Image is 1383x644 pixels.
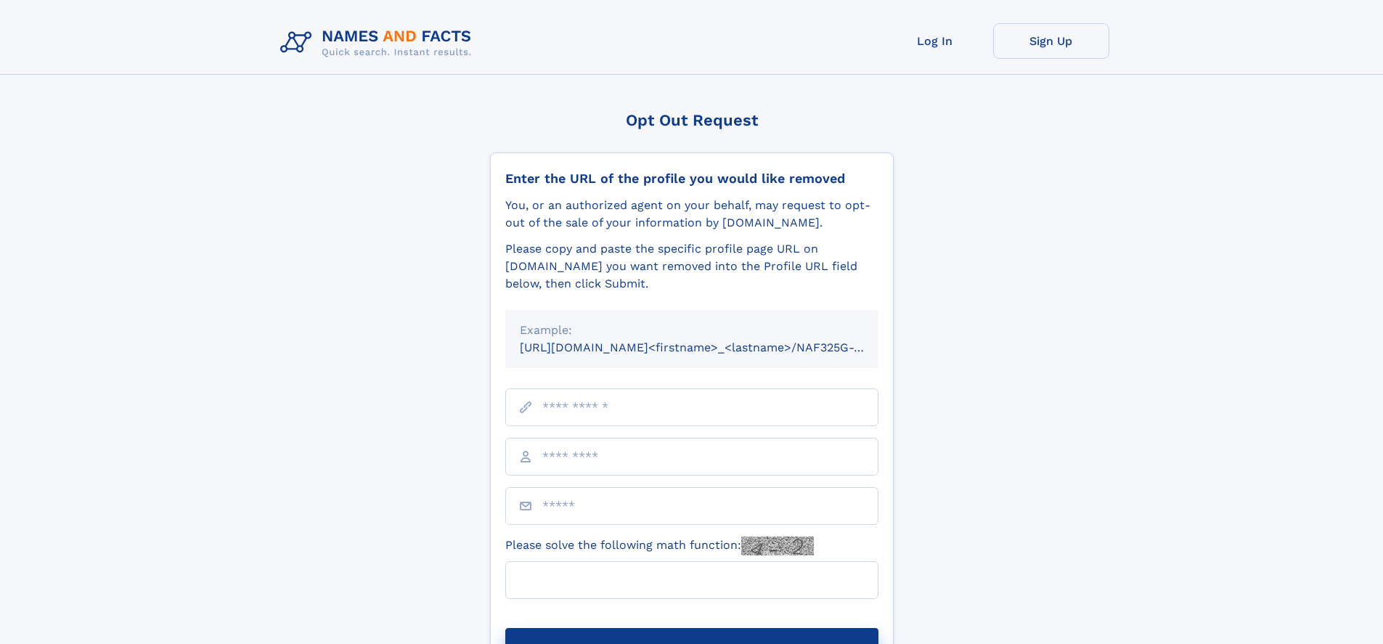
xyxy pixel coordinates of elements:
[505,537,814,555] label: Please solve the following math function:
[993,23,1109,59] a: Sign Up
[877,23,993,59] a: Log In
[520,341,906,354] small: [URL][DOMAIN_NAME]<firstname>_<lastname>/NAF325G-xxxxxxxx
[505,197,878,232] div: You, or an authorized agent on your behalf, may request to opt-out of the sale of your informatio...
[520,322,864,339] div: Example:
[490,111,894,129] div: Opt Out Request
[274,23,484,62] img: Logo Names and Facts
[505,240,878,293] div: Please copy and paste the specific profile page URL on [DOMAIN_NAME] you want removed into the Pr...
[505,171,878,187] div: Enter the URL of the profile you would like removed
